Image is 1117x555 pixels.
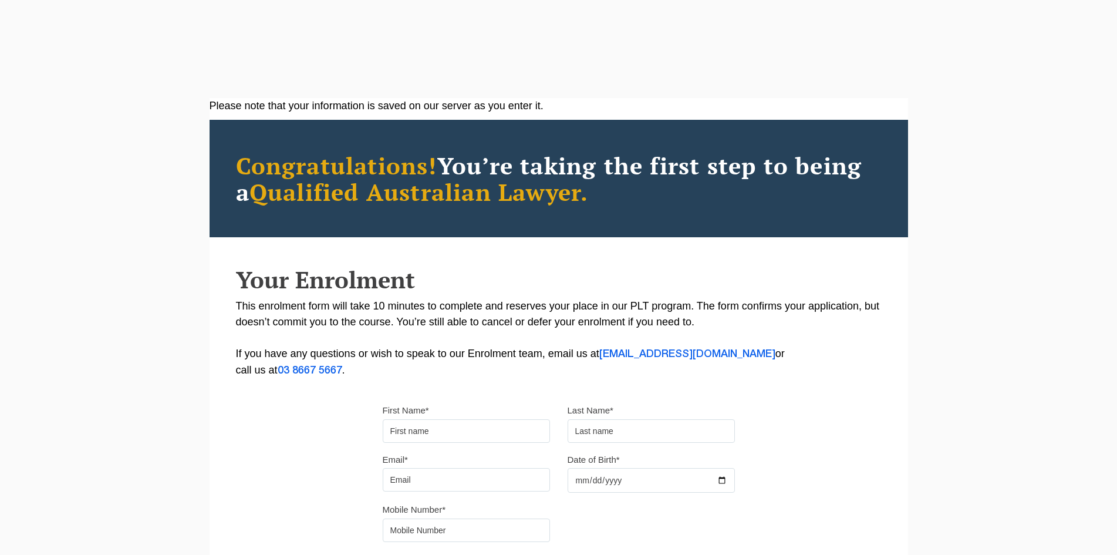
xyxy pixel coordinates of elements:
span: Qualified Australian Lawyer. [249,176,589,207]
label: First Name* [383,405,429,416]
input: Mobile Number [383,519,550,542]
h2: Your Enrolment [236,267,882,292]
input: First name [383,419,550,443]
p: This enrolment form will take 10 minutes to complete and reserves your place in our PLT program. ... [236,298,882,379]
a: [EMAIL_ADDRESS][DOMAIN_NAME] [599,349,775,359]
h2: You’re taking the first step to being a [236,152,882,205]
input: Email [383,468,550,492]
span: Congratulations! [236,150,437,181]
input: Last name [568,419,735,443]
label: Last Name* [568,405,613,416]
div: Please note that your information is saved on our server as you enter it. [210,98,908,114]
label: Email* [383,454,408,466]
a: 03 8667 5667 [278,366,342,375]
label: Mobile Number* [383,504,446,516]
label: Date of Birth* [568,454,620,466]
